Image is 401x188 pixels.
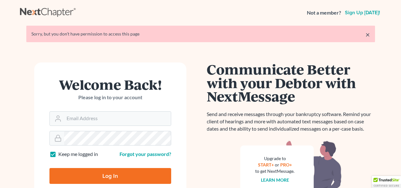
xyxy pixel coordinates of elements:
[307,9,341,16] strong: Not a member?
[365,31,370,38] a: ×
[372,176,401,188] div: TrustedSite Certified
[261,177,289,183] a: Learn more
[49,94,171,101] p: Please log in to your account
[344,10,381,15] a: Sign up [DATE]!
[64,112,171,126] input: Email Address
[49,168,171,184] input: Log In
[275,162,279,167] span: or
[207,111,375,133] p: Send and receive messages through your bankruptcy software. Remind your client of hearings and mo...
[280,162,292,167] a: PRO+
[58,151,98,158] label: Keep me logged in
[255,155,295,162] div: Upgrade to
[120,151,171,157] a: Forgot your password?
[255,168,295,174] div: to get NextMessage.
[207,62,375,103] h1: Communicate Better with your Debtor with NextMessage
[258,162,274,167] a: START+
[31,31,370,37] div: Sorry, but you don't have permission to access this page
[49,78,171,91] h1: Welcome Back!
